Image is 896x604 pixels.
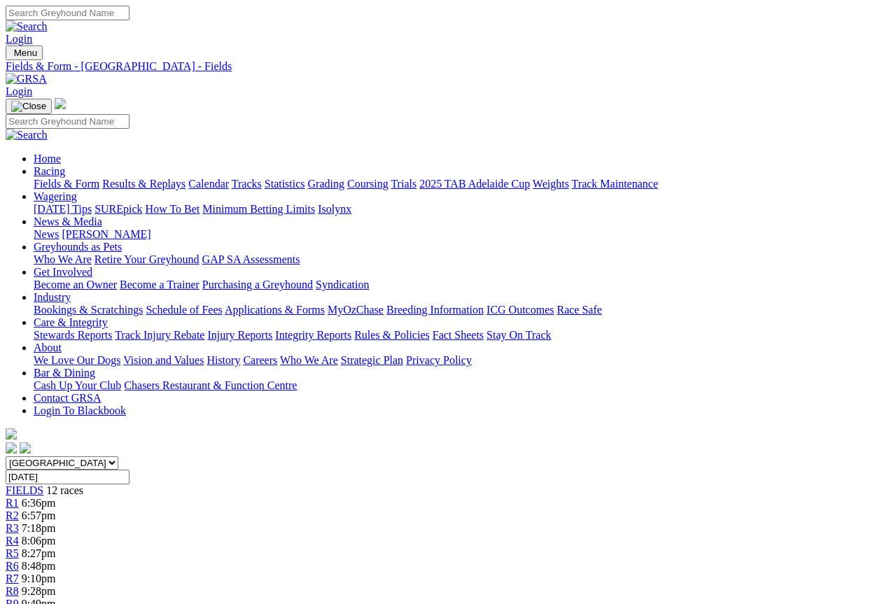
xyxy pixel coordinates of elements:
a: Wagering [34,190,77,202]
a: Coursing [347,178,388,190]
div: About [34,354,890,367]
a: Vision and Values [123,354,204,366]
a: Retire Your Greyhound [94,253,199,265]
button: Toggle navigation [6,45,43,60]
a: Become a Trainer [120,279,199,290]
input: Search [6,114,129,129]
div: Bar & Dining [34,379,890,392]
div: Industry [34,304,890,316]
a: R5 [6,547,19,559]
a: News [34,228,59,240]
span: 9:10pm [22,573,56,584]
a: GAP SA Assessments [202,253,300,265]
div: Care & Integrity [34,329,890,342]
div: Racing [34,178,890,190]
a: News & Media [34,216,102,227]
img: facebook.svg [6,442,17,454]
img: GRSA [6,73,47,85]
div: Wagering [34,203,890,216]
span: 12 races [46,484,83,496]
a: R1 [6,497,19,509]
a: Racing [34,165,65,177]
a: Schedule of Fees [146,304,222,316]
a: Strategic Plan [341,354,403,366]
a: Login [6,33,32,45]
button: Toggle navigation [6,99,52,114]
a: Contact GRSA [34,392,101,404]
a: History [206,354,240,366]
a: ICG Outcomes [486,304,554,316]
div: Get Involved [34,279,890,291]
a: R7 [6,573,19,584]
a: Fact Sheets [433,329,484,341]
a: Privacy Policy [406,354,472,366]
span: 6:36pm [22,497,56,509]
span: 8:48pm [22,560,56,572]
a: R8 [6,585,19,597]
span: 7:18pm [22,522,56,534]
a: [PERSON_NAME] [62,228,150,240]
a: Greyhounds as Pets [34,241,122,253]
a: About [34,342,62,353]
a: Purchasing a Greyhound [202,279,313,290]
a: How To Bet [146,203,200,215]
a: Careers [243,354,277,366]
a: Integrity Reports [275,329,351,341]
a: Statistics [265,178,305,190]
a: Track Maintenance [572,178,658,190]
img: logo-grsa-white.png [55,98,66,109]
a: [DATE] Tips [34,203,92,215]
a: Fields & Form - [GEOGRAPHIC_DATA] - Fields [6,60,890,73]
a: R6 [6,560,19,572]
a: Fields & Form [34,178,99,190]
span: 6:57pm [22,510,56,521]
img: logo-grsa-white.png [6,428,17,440]
a: Race Safe [556,304,601,316]
a: Login To Blackbook [34,405,126,416]
a: Weights [533,178,569,190]
a: Home [34,153,61,164]
a: Track Injury Rebate [115,329,204,341]
a: Isolynx [318,203,351,215]
span: 8:27pm [22,547,56,559]
a: R3 [6,522,19,534]
a: Tracks [232,178,262,190]
a: Get Involved [34,266,92,278]
a: Applications & Forms [225,304,325,316]
a: R2 [6,510,19,521]
a: Results & Replays [102,178,185,190]
a: Bar & Dining [34,367,95,379]
a: Stay On Track [486,329,551,341]
a: R4 [6,535,19,547]
a: Bookings & Scratchings [34,304,143,316]
a: Rules & Policies [354,329,430,341]
a: Syndication [316,279,369,290]
a: FIELDS [6,484,43,496]
a: Who We Are [280,354,338,366]
a: Become an Owner [34,279,117,290]
a: Industry [34,291,71,303]
span: Menu [14,48,37,58]
input: Select date [6,470,129,484]
a: Breeding Information [386,304,484,316]
a: SUREpick [94,203,142,215]
a: Cash Up Your Club [34,379,121,391]
a: Stewards Reports [34,329,112,341]
img: twitter.svg [20,442,31,454]
a: Care & Integrity [34,316,108,328]
input: Search [6,6,129,20]
a: MyOzChase [328,304,384,316]
a: Chasers Restaurant & Function Centre [124,379,297,391]
a: Injury Reports [207,329,272,341]
img: Search [6,20,48,33]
